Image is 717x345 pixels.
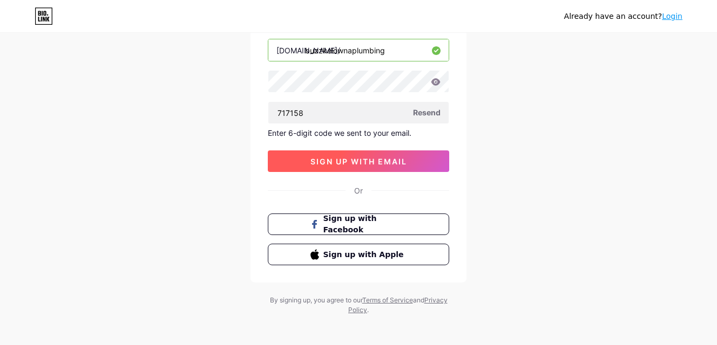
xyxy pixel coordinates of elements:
button: Sign up with Facebook [268,213,449,235]
span: Sign up with Facebook [323,213,407,236]
div: Already have an account? [564,11,682,22]
span: sign up with email [310,157,407,166]
a: Terms of Service [362,296,413,304]
div: By signing up, you agree to our and . [267,295,450,315]
span: Sign up with Apple [323,249,407,260]
a: Login [662,12,682,20]
button: sign up with email [268,150,449,172]
input: username [268,39,449,61]
button: Sign up with Apple [268,244,449,265]
div: [DOMAIN_NAME]/ [276,45,340,56]
span: Resend [413,107,441,118]
input: Paste login code [268,102,449,123]
div: Or [354,185,363,196]
div: Enter 6-digit code we sent to your email. [268,128,449,137]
